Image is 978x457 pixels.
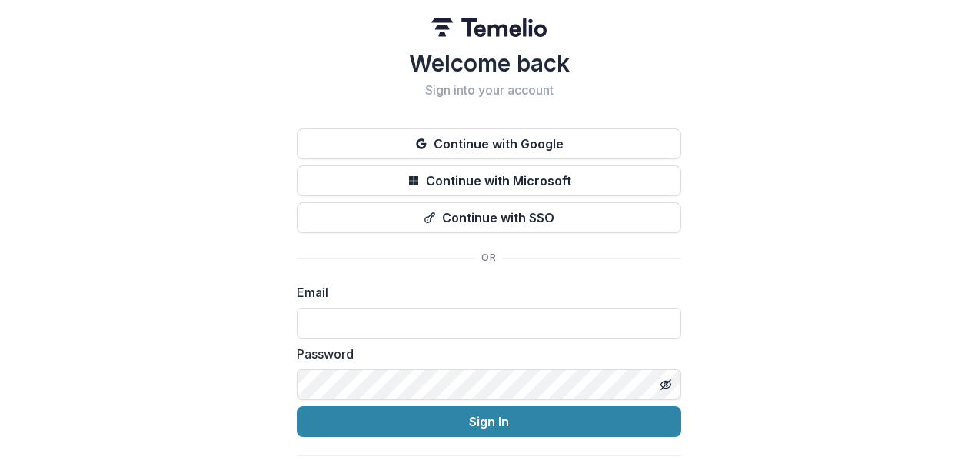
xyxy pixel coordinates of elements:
label: Password [297,345,672,363]
h1: Welcome back [297,49,681,77]
button: Toggle password visibility [654,372,678,397]
img: Temelio [431,18,547,37]
button: Continue with SSO [297,202,681,233]
button: Continue with Microsoft [297,165,681,196]
button: Continue with Google [297,128,681,159]
button: Sign In [297,406,681,437]
label: Email [297,283,672,302]
h2: Sign into your account [297,83,681,98]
